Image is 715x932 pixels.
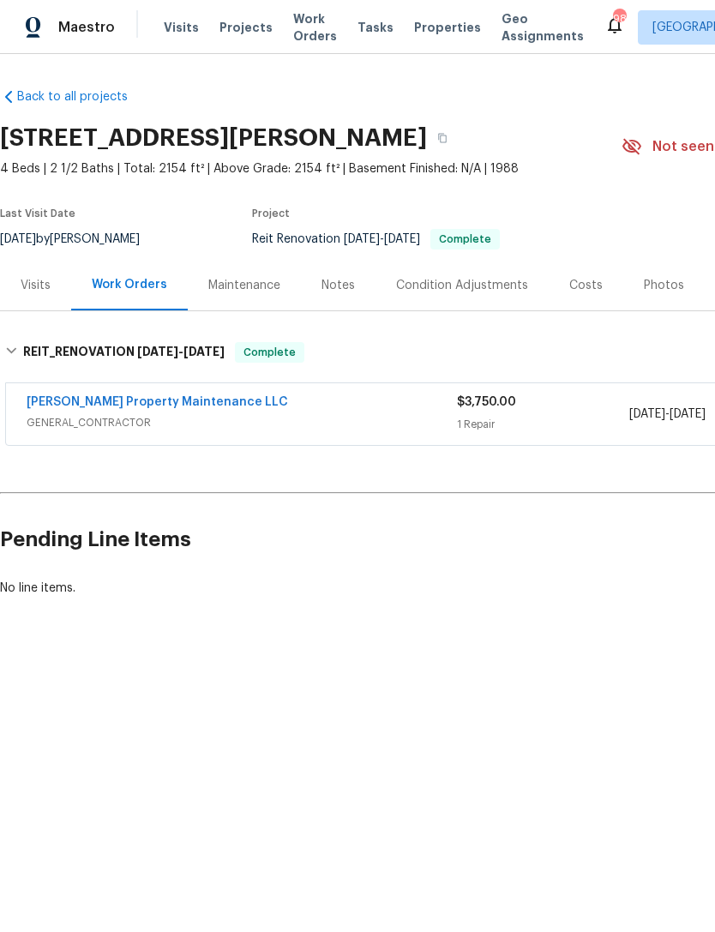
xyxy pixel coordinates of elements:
[414,19,481,36] span: Properties
[427,123,458,153] button: Copy Address
[137,346,178,358] span: [DATE]
[644,277,684,294] div: Photos
[569,277,603,294] div: Costs
[137,346,225,358] span: -
[344,233,380,245] span: [DATE]
[629,408,665,420] span: [DATE]
[502,10,584,45] span: Geo Assignments
[27,414,457,431] span: GENERAL_CONTRACTOR
[237,344,303,361] span: Complete
[357,21,394,33] span: Tasks
[321,277,355,294] div: Notes
[208,277,280,294] div: Maintenance
[164,19,199,36] span: Visits
[252,208,290,219] span: Project
[293,10,337,45] span: Work Orders
[92,276,167,293] div: Work Orders
[457,396,516,408] span: $3,750.00
[344,233,420,245] span: -
[432,234,498,244] span: Complete
[396,277,528,294] div: Condition Adjustments
[252,233,500,245] span: Reit Renovation
[219,19,273,36] span: Projects
[58,19,115,36] span: Maestro
[670,408,706,420] span: [DATE]
[27,396,288,408] a: [PERSON_NAME] Property Maintenance LLC
[23,342,225,363] h6: REIT_RENOVATION
[21,277,51,294] div: Visits
[384,233,420,245] span: [DATE]
[457,416,629,433] div: 1 Repair
[629,406,706,423] span: -
[183,346,225,358] span: [DATE]
[613,10,625,27] div: 98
